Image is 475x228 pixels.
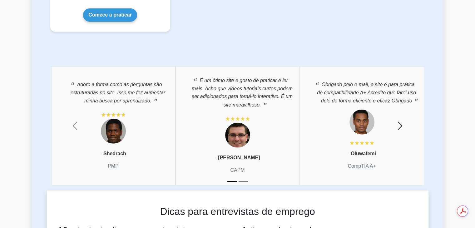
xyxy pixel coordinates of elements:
font: Adoro a forma como as perguntas são estruturadas no site. Isso me fez aumentar minha busca por ap... [71,82,165,103]
img: Depoimento 1 [101,119,126,144]
font: Dicas para entrevistas de emprego [160,206,315,217]
font: ★★★★★ [225,116,250,122]
button: Slide 1 [227,178,237,185]
font: ★★★★★ [349,140,374,146]
font: - Oluwafemi [348,151,376,156]
a: Comece a praticar [83,8,137,22]
font: CAPM [230,167,245,173]
font: CompTIA A+ [348,163,376,169]
font: Obrigado pelo e-mail, o site é para prática de compatibilidade A+ Acredito que farei uso dele de ... [317,82,416,103]
font: É um ótimo site e gosto de praticar e ler mais. Acho que vídeos tutoriais curtos podem ser adicio... [192,78,293,107]
font: PMP [108,163,119,169]
font: ★★★★★ [101,112,126,118]
button: Slide 2 [239,178,248,185]
font: - [PERSON_NAME] [215,155,260,160]
img: Depoimento 1 [349,110,374,135]
img: Depoimento 1 [225,123,250,148]
font: - Shedrach [100,151,126,156]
